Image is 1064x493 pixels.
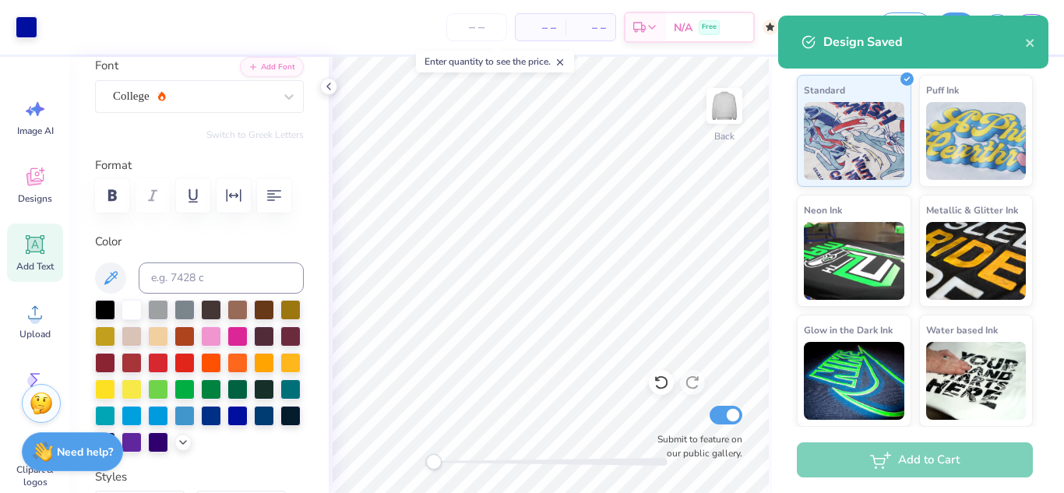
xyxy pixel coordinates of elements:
[206,129,304,141] button: Switch to Greek Letters
[714,129,735,143] div: Back
[804,82,845,98] span: Standard
[416,51,574,72] div: Enter quantity to see the price.
[240,57,304,77] button: Add Font
[926,222,1027,300] img: Metallic & Glitter Ink
[709,90,740,121] img: Back
[19,328,51,340] span: Upload
[16,260,54,273] span: Add Text
[9,463,61,488] span: Clipart & logos
[95,233,304,251] label: Color
[139,262,304,294] input: e.g. 7428 c
[804,322,893,338] span: Glow in the Dark Ink
[786,12,862,43] input: Untitled Design
[804,222,904,300] img: Neon Ink
[1025,33,1036,51] button: close
[95,157,304,174] label: Format
[426,454,442,470] div: Accessibility label
[17,125,54,137] span: Image AI
[95,57,118,75] label: Font
[926,322,998,338] span: Water based Ink
[649,432,742,460] label: Submit to feature on our public gallery.
[446,13,507,41] input: – –
[804,102,904,180] img: Standard
[575,19,606,36] span: – –
[702,22,717,33] span: Free
[926,342,1027,420] img: Water based Ink
[804,342,904,420] img: Glow in the Dark Ink
[525,19,556,36] span: – –
[926,82,959,98] span: Puff Ink
[674,19,692,36] span: N/A
[57,445,113,460] strong: Need help?
[823,33,1025,51] div: Design Saved
[926,102,1027,180] img: Puff Ink
[804,202,842,218] span: Neon Ink
[926,202,1018,218] span: Metallic & Glitter Ink
[18,192,52,205] span: Designs
[95,468,127,486] label: Styles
